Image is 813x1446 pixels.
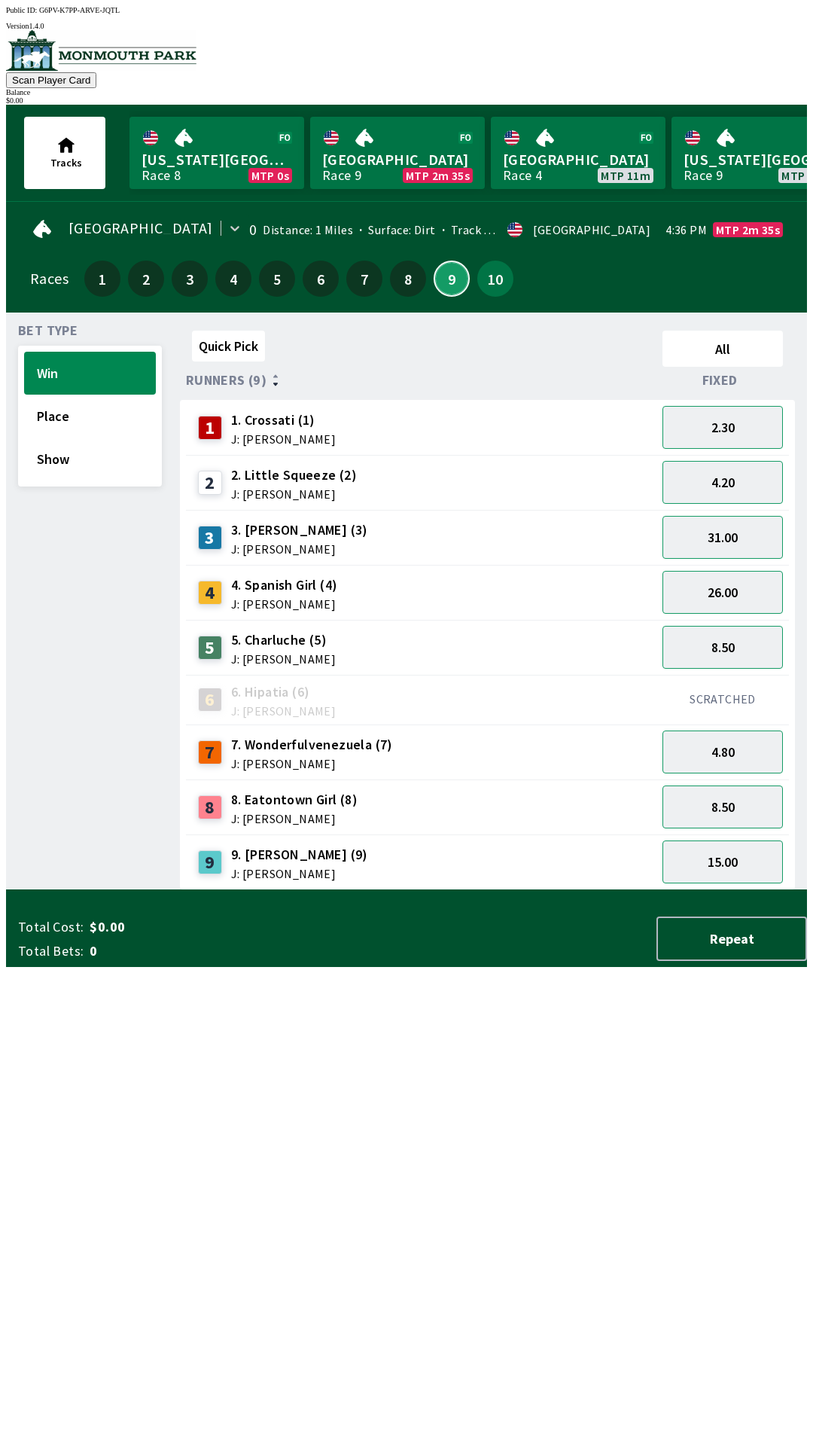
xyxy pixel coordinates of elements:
span: [GEOGRAPHIC_DATA] [503,150,653,169]
span: MTP 11m [601,169,650,182]
button: Quick Pick [192,331,265,361]
button: 8.50 [662,786,783,828]
span: Fixed [702,374,738,386]
button: 4 [215,261,251,297]
button: 5 [259,261,295,297]
span: Quick Pick [199,337,258,355]
span: MTP 2m 35s [716,224,780,236]
button: Scan Player Card [6,72,96,88]
span: J: [PERSON_NAME] [231,543,368,555]
span: 4.80 [711,743,735,761]
a: [GEOGRAPHIC_DATA]Race 9MTP 2m 35s [310,117,485,189]
div: 7 [198,740,222,764]
button: 7 [346,261,382,297]
div: Race 4 [503,169,542,182]
span: Win [37,365,143,382]
span: Runners (9) [186,374,266,386]
span: 3 [175,273,204,284]
span: J: [PERSON_NAME] [231,488,357,500]
span: 26.00 [708,584,738,601]
span: Bet Type [18,325,78,337]
span: Total Cost: [18,918,84,936]
button: 6 [303,261,339,297]
span: 31.00 [708,529,738,546]
div: 3 [198,526,222,550]
button: Place [24,395,156,438]
span: 15.00 [708,853,738,871]
span: Repeat [670,930,793,947]
span: J: [PERSON_NAME] [231,813,358,825]
button: 3 [172,261,208,297]
span: 8.50 [711,639,735,656]
span: 6 [306,273,335,284]
div: Race 8 [142,169,181,182]
span: 9. [PERSON_NAME] (9) [231,845,368,865]
span: 1 [88,273,117,284]
span: 4:36 PM [665,224,707,236]
div: 2 [198,471,222,495]
div: Races [30,273,69,285]
span: 7 [350,273,379,284]
div: Fixed [656,373,789,388]
div: SCRATCHED [662,691,783,706]
div: 4 [198,581,222,605]
span: J: [PERSON_NAME] [231,433,336,445]
span: 4.20 [711,474,735,491]
div: 8 [198,795,222,819]
button: 10 [477,261,513,297]
span: $0.00 [90,918,327,936]
button: All [662,331,783,367]
div: 5 [198,636,222,660]
button: 2.30 [662,406,783,449]
span: [GEOGRAPHIC_DATA] [322,150,473,169]
div: Race 9 [684,169,723,182]
span: Surface: Dirt [353,222,436,237]
span: J: [PERSON_NAME] [231,868,368,880]
span: [GEOGRAPHIC_DATA] [69,222,213,234]
span: 2 [132,273,160,284]
span: MTP 0s [251,169,289,182]
div: Race 9 [322,169,361,182]
button: 4.80 [662,731,783,773]
span: 4 [219,273,248,284]
span: 8 [394,273,422,284]
span: Distance: 1 Miles [263,222,353,237]
span: 0 [90,942,327,960]
button: 26.00 [662,571,783,614]
span: Track Condition: Firm [436,222,568,237]
div: Public ID: [6,6,807,14]
button: 2 [128,261,164,297]
button: Tracks [24,117,105,189]
span: J: [PERSON_NAME] [231,598,338,610]
span: Tracks [50,156,82,169]
button: 1 [84,261,120,297]
span: 8. Eatontown Girl (8) [231,790,358,810]
div: $ 0.00 [6,96,807,105]
button: 31.00 [662,516,783,559]
span: 5. Charluche (5) [231,630,336,650]
span: G6PV-K7PP-ARVE-JQTL [39,6,120,14]
span: Place [37,407,143,425]
img: venue logo [6,30,196,71]
button: Win [24,352,156,395]
button: 8 [390,261,426,297]
div: Version 1.4.0 [6,22,807,30]
span: 3. [PERSON_NAME] (3) [231,520,368,540]
button: 8.50 [662,626,783,669]
div: Runners (9) [186,373,656,388]
span: [US_STATE][GEOGRAPHIC_DATA] [142,150,292,169]
span: 8.50 [711,798,735,816]
span: 1. Crossati (1) [231,410,336,430]
a: [GEOGRAPHIC_DATA]Race 4MTP 11m [491,117,665,189]
span: J: [PERSON_NAME] [231,653,336,665]
span: J: [PERSON_NAME] [231,705,336,717]
span: 5 [263,273,291,284]
button: 15.00 [662,840,783,883]
button: 4.20 [662,461,783,504]
button: Repeat [656,917,807,961]
button: 9 [434,261,470,297]
div: [GEOGRAPHIC_DATA] [533,224,650,236]
span: 6. Hipatia (6) [231,682,336,702]
span: 7. Wonderfulvenezuela (7) [231,735,393,755]
div: Balance [6,88,807,96]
